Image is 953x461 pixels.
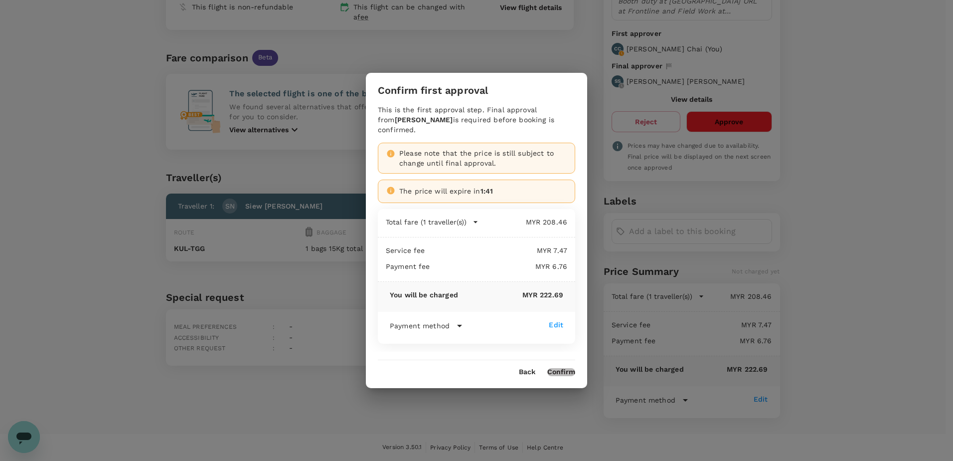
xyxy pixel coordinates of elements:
p: Total fare (1 traveller(s)) [386,217,467,227]
button: Total fare (1 traveller(s)) [386,217,478,227]
p: MYR 208.46 [478,217,567,227]
p: Service fee [386,245,425,255]
button: Confirm [547,368,575,376]
button: Back [519,368,535,376]
p: MYR 7.47 [425,245,567,255]
h3: Confirm first approval [378,85,488,96]
div: Edit [549,320,563,330]
p: Payment method [390,321,450,331]
p: MYR 6.76 [430,261,567,271]
p: MYR 222.69 [458,290,563,300]
b: [PERSON_NAME] [395,116,453,124]
p: You will be charged [390,290,458,300]
div: The price will expire in [399,186,567,196]
div: This is the first approval step. Final approval from is required before booking is confirmed. [378,105,575,135]
p: Payment fee [386,261,430,271]
span: 1:41 [480,187,493,195]
div: Please note that the price is still subject to change until final approval. [399,148,567,168]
